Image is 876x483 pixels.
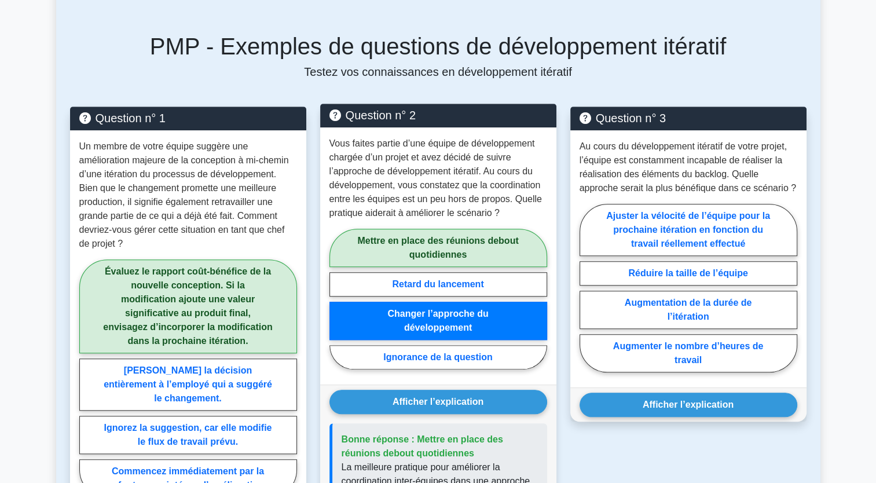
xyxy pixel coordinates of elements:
[580,393,797,417] button: Afficher l’explication
[329,345,547,369] label: Ignorance de la question
[329,137,547,220] p: Vous faites partie d’une équipe de développement chargée d’un projet et avez décidé de suivre l’a...
[96,112,166,125] font: Question n° 1
[580,334,797,372] label: Augmenter le nombre d’heures de travail
[79,358,297,411] label: [PERSON_NAME] la décision entièrement à l’employé qui a suggéré le changement.
[70,65,807,79] p: Testez vos connaissances en développement itératif
[342,434,503,458] span: Bonne réponse : Mettre en place des réunions debout quotidiennes
[580,204,797,256] label: Ajuster la vélocité de l’équipe pour la prochaine itération en fonction du travail réellement eff...
[329,302,547,340] label: Changer l’approche du développement
[329,229,547,267] label: Mettre en place des réunions debout quotidiennes
[346,109,416,122] font: Question n° 2
[79,416,297,454] label: Ignorez la suggestion, car elle modifie le flux de travail prévu.
[70,32,807,60] h5: PMP - Exemples de questions de développement itératif
[79,259,297,353] label: Évaluez le rapport coût-bénéfice de la nouvelle conception. Si la modification ajoute une valeur ...
[580,291,797,329] label: Augmentation de la durée de l’itération
[580,140,797,195] p: Au cours du développement itératif de votre projet, l’équipe est constamment incapable de réalise...
[329,272,547,297] label: Retard du lancement
[329,390,547,414] button: Afficher l’explication
[79,140,297,251] p: Un membre de votre équipe suggère une amélioration majeure de la conception à mi-chemin d’une ité...
[580,261,797,286] label: Réduire la taille de l’équipe
[596,112,666,125] font: Question n° 3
